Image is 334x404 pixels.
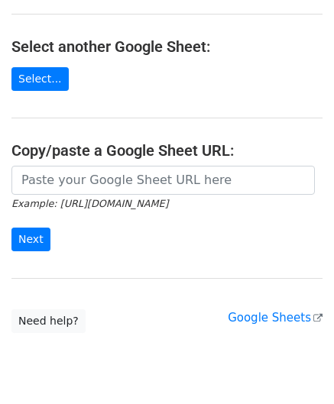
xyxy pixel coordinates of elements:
[11,37,323,56] h4: Select another Google Sheet:
[11,309,86,333] a: Need help?
[11,198,168,209] small: Example: [URL][DOMAIN_NAME]
[11,141,323,160] h4: Copy/paste a Google Sheet URL:
[258,331,334,404] iframe: Chat Widget
[11,67,69,91] a: Select...
[11,166,315,195] input: Paste your Google Sheet URL here
[228,311,323,325] a: Google Sheets
[11,228,50,251] input: Next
